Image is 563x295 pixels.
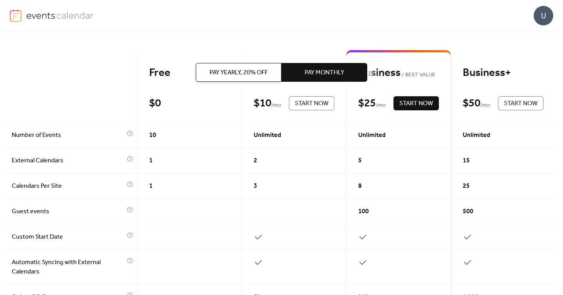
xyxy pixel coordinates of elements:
[149,156,153,165] span: 1
[26,9,94,21] img: logo-type
[196,63,281,82] button: Pay Yearly, 20% off
[254,156,257,165] span: 2
[401,70,435,80] span: BEST VALUE
[358,156,362,165] span: 5
[463,156,470,165] span: 15
[358,66,439,80] div: Business
[12,207,125,216] span: Guest events
[10,9,22,22] img: logo
[12,131,125,140] span: Number of Events
[393,96,439,110] button: Start Now
[480,101,490,110] span: / mo
[149,131,156,140] span: 10
[12,232,125,242] span: Custom Start Date
[358,182,362,191] span: 8
[358,207,369,216] span: 100
[399,99,433,108] span: Start Now
[534,6,553,25] div: U
[254,131,281,140] span: Unlimited
[12,182,125,191] span: Calendars Per Site
[463,207,473,216] span: 500
[12,156,125,165] span: External Calendars
[149,182,153,191] span: 1
[463,131,490,140] span: Unlimited
[12,258,125,277] span: Automatic Syncing with External Calendars
[149,97,161,110] div: $ 0
[358,131,386,140] span: Unlimited
[376,101,386,110] span: / mo
[209,68,268,77] span: Pay Yearly, 20% off
[281,63,367,82] button: Pay Monthly
[305,68,344,77] span: Pay Monthly
[498,96,543,110] button: Start Now
[463,97,480,110] div: $ 50
[504,99,538,108] span: Start Now
[463,66,543,80] div: Business+
[463,182,470,191] span: 25
[149,66,230,80] div: Free
[254,182,257,191] span: 3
